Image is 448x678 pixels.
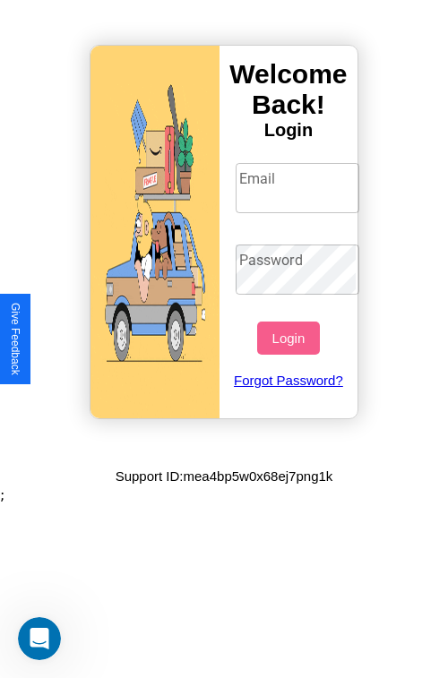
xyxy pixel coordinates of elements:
[257,322,319,355] button: Login
[90,46,220,418] img: gif
[220,59,358,120] h3: Welcome Back!
[227,355,351,406] a: Forgot Password?
[116,464,333,488] p: Support ID: mea4bp5w0x68ej7png1k
[9,303,22,375] div: Give Feedback
[18,617,61,660] iframe: Intercom live chat
[220,120,358,141] h4: Login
